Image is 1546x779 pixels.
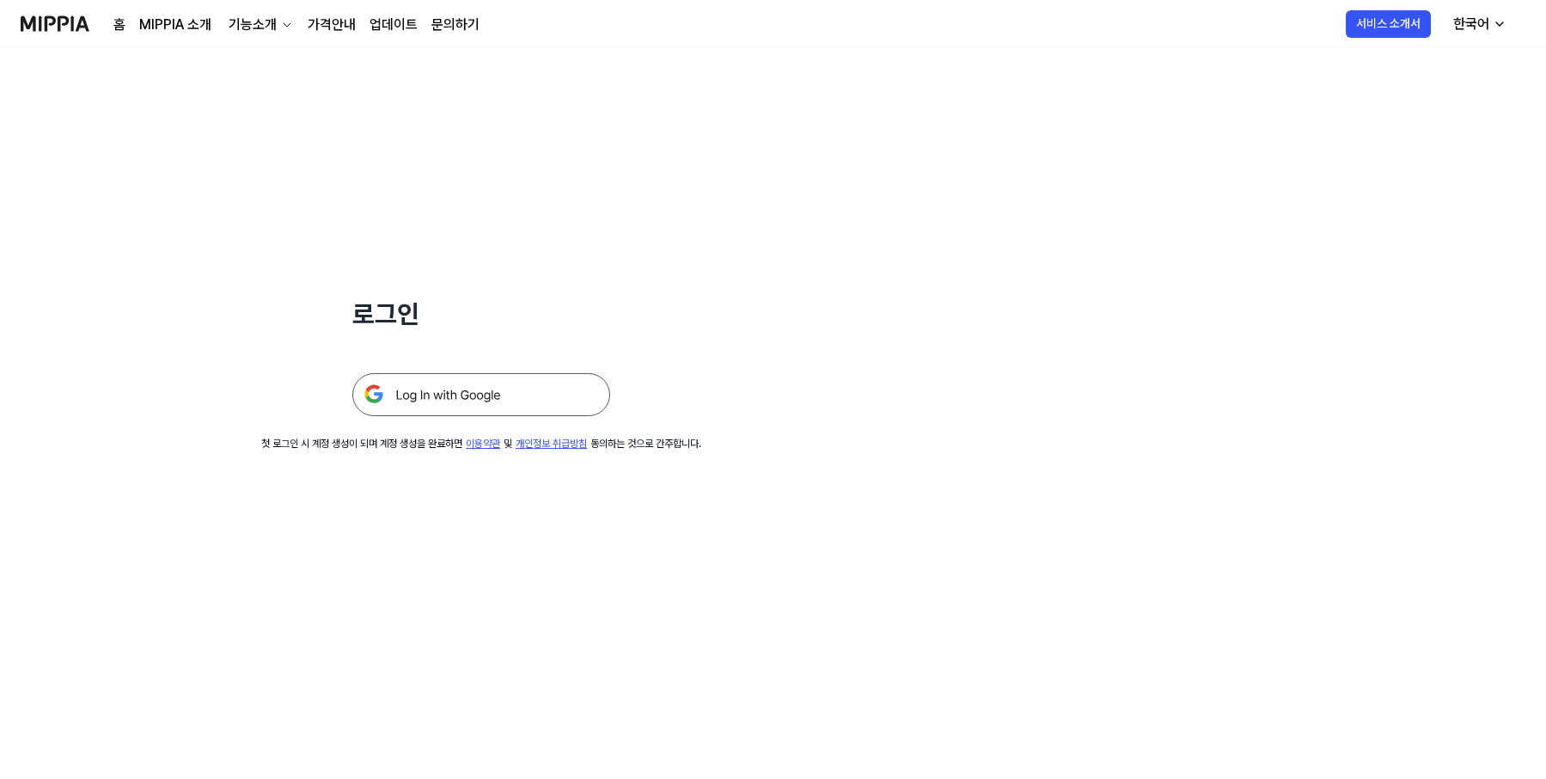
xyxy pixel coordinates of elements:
div: 기능소개 [225,15,280,35]
a: 문의하기 [431,15,480,35]
a: 개인정보 취급방침 [516,438,587,450]
img: 구글 로그인 버튼 [352,373,610,416]
h1: 로그인 [352,296,610,332]
a: MIPPIA 소개 [139,15,211,35]
a: 업데이트 [370,15,418,35]
button: 서비스 소개서 [1346,10,1431,38]
div: 첫 로그인 시 계정 생성이 되며 계정 생성을 완료하면 및 동의하는 것으로 간주합니다. [261,437,701,451]
a: 이용약관 [466,438,500,450]
div: 한국어 [1450,14,1493,34]
button: 한국어 [1439,7,1517,41]
a: 가격안내 [308,15,356,35]
a: 홈 [113,15,125,35]
button: 기능소개 [225,15,294,35]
